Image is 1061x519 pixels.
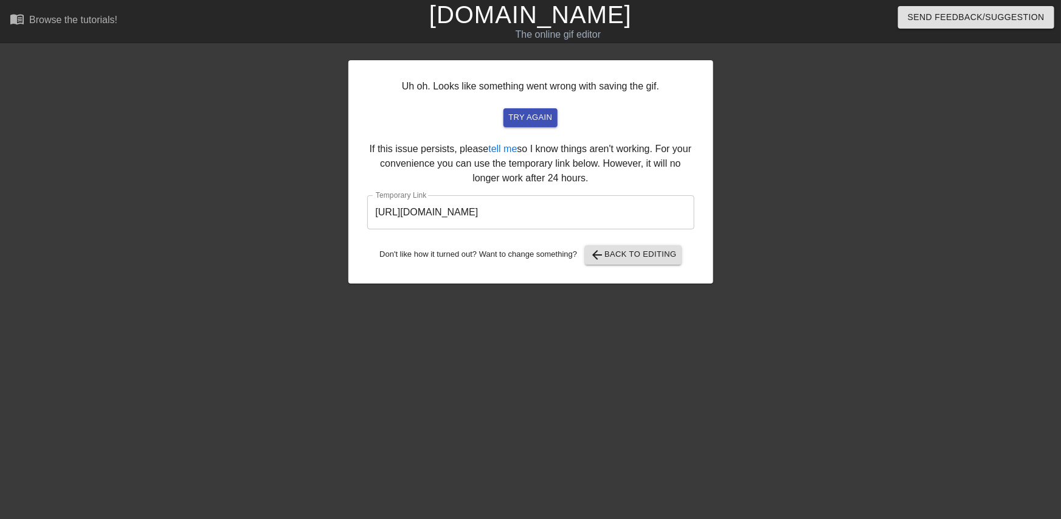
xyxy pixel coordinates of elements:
[360,27,757,42] div: The online gif editor
[367,195,694,229] input: bare
[367,245,694,265] div: Don't like how it turned out? Want to change something?
[488,144,517,154] a: tell me
[898,6,1054,29] button: Send Feedback/Suggestion
[429,1,632,28] a: [DOMAIN_NAME]
[585,245,682,265] button: Back to Editing
[29,15,117,25] div: Browse the tutorials!
[503,108,557,127] button: try again
[590,248,604,262] span: arrow_back
[508,111,552,125] span: try again
[10,12,117,30] a: Browse the tutorials!
[590,248,677,262] span: Back to Editing
[348,60,713,284] div: Uh oh. Looks like something went wrong with saving the gif. If this issue persists, please so I k...
[908,10,1045,25] span: Send Feedback/Suggestion
[10,12,24,26] span: menu_book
